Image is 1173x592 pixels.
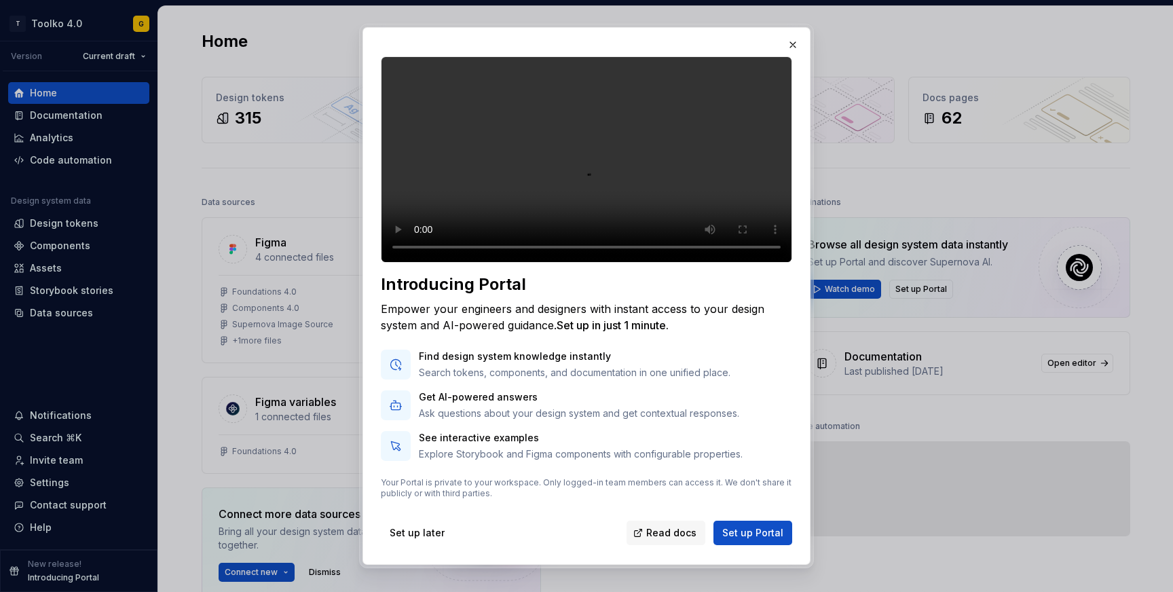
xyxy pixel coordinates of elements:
[419,407,739,420] p: Ask questions about your design system and get contextual responses.
[419,350,730,363] p: Find design system knowledge instantly
[646,526,696,540] span: Read docs
[722,526,783,540] span: Set up Portal
[419,447,743,461] p: Explore Storybook and Figma components with configurable properties.
[381,477,792,499] p: Your Portal is private to your workspace. Only logged-in team members can access it. We don't sha...
[390,526,445,540] span: Set up later
[557,318,669,332] span: Set up in just 1 minute.
[419,390,739,404] p: Get AI-powered answers
[713,521,792,545] button: Set up Portal
[419,366,730,380] p: Search tokens, components, and documentation in one unified place.
[381,521,453,545] button: Set up later
[381,301,792,333] div: Empower your engineers and designers with instant access to your design system and AI-powered gui...
[381,274,792,295] div: Introducing Portal
[627,521,705,545] a: Read docs
[419,431,743,445] p: See interactive examples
